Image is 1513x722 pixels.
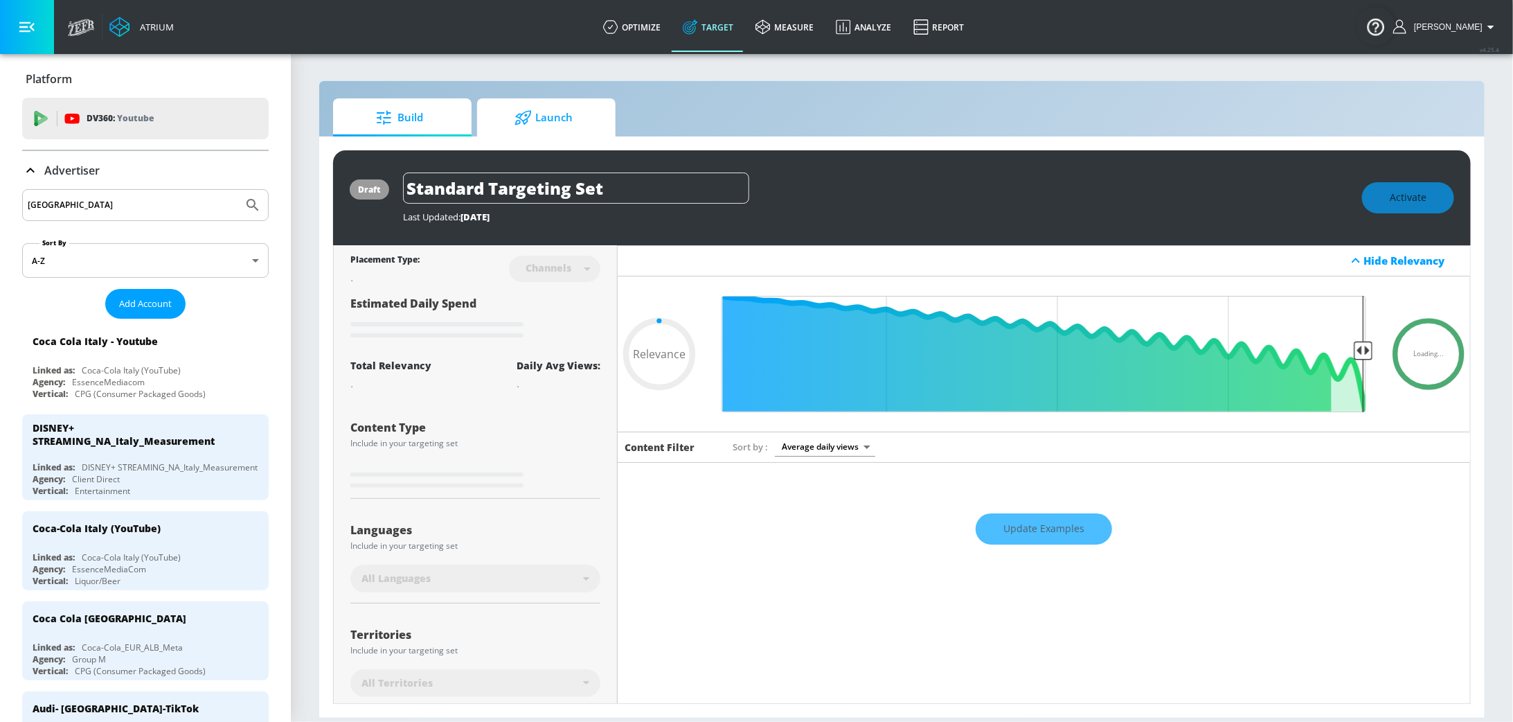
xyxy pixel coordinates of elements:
[350,669,600,697] div: All Territories
[618,245,1470,276] div: Hide Relevancy
[460,211,490,223] span: [DATE]
[75,388,206,400] div: CPG (Consumer Packaged Goods)
[33,665,68,677] div: Vertical:
[33,473,65,485] div: Agency:
[82,642,183,653] div: Coca-Cola_EUR_ALB_Meta
[33,563,65,575] div: Agency:
[1393,19,1499,35] button: [PERSON_NAME]
[33,364,75,376] div: Linked as:
[22,324,269,403] div: Coca Cola Italy - YoutubeLinked as:Coca-Cola Italy (YouTube)Agency:EssenceMediacomVertical:CPG (C...
[350,254,420,268] div: Placement Type:
[82,552,181,563] div: Coca-Cola Italy (YouTube)
[519,262,578,274] div: Channels
[33,642,75,653] div: Linked as:
[33,421,246,448] div: DISNEY+ STREAMING_NA_Italy_Measurement
[350,542,600,550] div: Include in your targeting set
[1480,46,1499,53] span: v 4.25.4
[22,511,269,590] div: Coca-Cola Italy (YouTube)Linked as:Coca-Cola Italy (YouTube)Agency:EssenceMediaComVertical:Liquor...
[775,437,875,456] div: Average daily views
[33,612,186,625] div: Coca Cola [GEOGRAPHIC_DATA]
[82,461,258,473] div: DISNEY+ STREAMING_NA_Italy_Measurement
[33,461,75,473] div: Linked as:
[22,414,269,500] div: DISNEY+ STREAMING_NA_Italy_MeasurementLinked as:DISNEY+ STREAMING_NA_Italy_MeasurementAgency:Clie...
[72,653,106,665] div: Group M
[715,296,1373,412] input: Final Threshold
[1413,351,1444,358] span: Loading...
[33,335,158,348] div: Coca Cola Italy - Youtube
[347,101,452,134] span: Build
[82,364,181,376] div: Coca-Cola Italy (YouTube)
[134,21,174,33] div: Atrium
[22,60,269,98] div: Platform
[361,572,431,585] span: All Languages
[72,563,146,575] div: EssenceMediaCom
[44,163,100,178] p: Advertiser
[358,184,381,195] div: draft
[22,151,269,190] div: Advertiser
[33,522,161,535] div: Coca-Cola Italy (YouTube)
[825,2,902,52] a: Analyze
[119,296,172,312] span: Add Account
[491,101,596,134] span: Launch
[28,196,238,214] input: Search by name
[350,359,431,372] div: Total Relevancy
[39,238,69,247] label: Sort By
[33,653,65,665] div: Agency:
[22,243,269,278] div: A-Z
[72,376,145,388] div: EssenceMediacom
[350,646,600,655] div: Include in your targeting set
[361,676,433,690] span: All Territories
[117,111,154,125] p: Youtube
[1357,7,1395,46] button: Open Resource Center
[1364,254,1462,267] div: Hide Relevancy
[75,485,130,497] div: Entertainment
[733,441,768,453] span: Sort by
[22,601,269,680] div: Coca Cola [GEOGRAPHIC_DATA]Linked as:Coca-Cola_EUR_ALB_MetaAgency:Group MVertical:CPG (Consumer P...
[744,2,825,52] a: measure
[350,439,600,448] div: Include in your targeting set
[87,111,154,126] p: DV360:
[592,2,672,52] a: optimize
[238,190,268,220] button: Submit Search
[1408,22,1483,32] span: login as: stephanie.wolklin@zefr.com
[105,289,186,319] button: Add Account
[72,473,120,485] div: Client Direct
[350,296,600,342] div: Estimated Daily Spend
[22,98,269,139] div: DV360: Youtube
[403,211,1348,223] div: Last Updated:
[33,702,199,715] div: Audi- [GEOGRAPHIC_DATA]-TikTok
[33,575,68,587] div: Vertical:
[109,17,174,37] a: Atrium
[75,665,206,677] div: CPG (Consumer Packaged Goods)
[33,552,75,563] div: Linked as:
[26,71,72,87] p: Platform
[672,2,744,52] a: Target
[350,296,476,311] span: Estimated Daily Spend
[350,629,600,640] div: Territories
[33,388,68,400] div: Vertical:
[350,422,600,433] div: Content Type
[625,441,695,454] h6: Content Filter
[902,2,975,52] a: Report
[75,575,120,587] div: Liquor/Beer
[350,565,600,592] div: All Languages
[517,359,600,372] div: Daily Avg Views:
[350,525,600,536] div: Languages
[633,349,686,360] span: Relevance
[33,485,68,497] div: Vertical:
[33,376,65,388] div: Agency:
